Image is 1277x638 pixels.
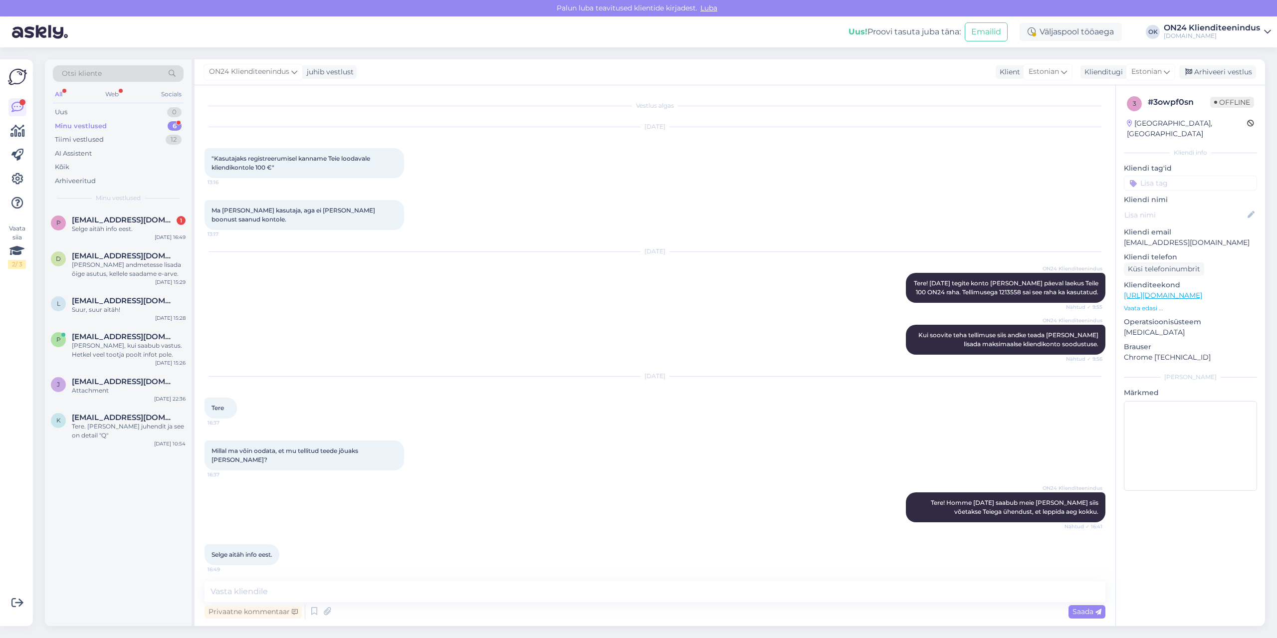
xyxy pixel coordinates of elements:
[209,66,289,77] span: ON24 Klienditeenindus
[1124,210,1246,220] input: Lisa nimi
[303,67,354,77] div: juhib vestlust
[1080,67,1123,77] div: Klienditugi
[56,417,61,424] span: k
[8,224,26,269] div: Vaata siia
[1043,265,1102,272] span: ON24 Klienditeenindus
[55,176,96,186] div: Arhiveeritud
[208,471,245,478] span: 16:37
[8,260,26,269] div: 2 / 3
[1133,100,1136,107] span: 3
[1131,66,1162,77] span: Estonian
[205,372,1105,381] div: [DATE]
[205,122,1105,131] div: [DATE]
[849,26,961,38] div: Proovi tasuta juba täna:
[205,101,1105,110] div: Vestlus algas
[212,551,272,558] span: Selge aitäh info eest.
[159,88,184,101] div: Socials
[155,314,186,322] div: [DATE] 15:28
[1124,195,1257,205] p: Kliendi nimi
[72,413,176,422] span: kiffu65@gmail.com
[55,162,69,172] div: Kõik
[1020,23,1122,41] div: Väljaspool tööaega
[72,215,176,224] span: pihlapson15@gmail.com
[1164,24,1260,32] div: ON24 Klienditeenindus
[1124,148,1257,157] div: Kliendi info
[1124,373,1257,382] div: [PERSON_NAME]
[1043,484,1102,492] span: ON24 Klienditeenindus
[208,230,245,238] span: 13:17
[1210,97,1254,108] span: Offline
[103,88,121,101] div: Web
[72,341,186,359] div: [PERSON_NAME], kui saabub vastus. Hetkel veel tootja poolt infot pole.
[1124,280,1257,290] p: Klienditeekond
[1124,291,1202,300] a: [URL][DOMAIN_NAME]
[1029,66,1059,77] span: Estonian
[931,499,1100,515] span: Tere! Homme [DATE] saabub meie [PERSON_NAME] siis võetakse Teiega ühendust, et leppida aeg kokku.
[1124,352,1257,363] p: Chrome [TECHNICAL_ID]
[62,68,102,79] span: Otsi kliente
[1124,388,1257,398] p: Märkmed
[1164,32,1260,40] div: [DOMAIN_NAME]
[72,296,176,305] span: leonald@leonald.com
[697,3,720,12] span: Luba
[56,219,61,226] span: p
[1124,237,1257,248] p: [EMAIL_ADDRESS][DOMAIN_NAME]
[1064,523,1102,530] span: Nähtud ✓ 16:41
[154,440,186,447] div: [DATE] 10:54
[205,247,1105,256] div: [DATE]
[55,107,67,117] div: Uus
[1072,607,1101,616] span: Saada
[55,135,104,145] div: Tiimi vestlused
[205,605,302,619] div: Privaatne kommentaar
[53,88,64,101] div: All
[996,67,1020,77] div: Klient
[155,278,186,286] div: [DATE] 15:29
[1065,303,1102,311] span: Nähtud ✓ 9:55
[57,300,60,307] span: l
[72,305,186,314] div: Suur, suur aitäh!
[1179,65,1256,79] div: Arhiveeri vestlus
[155,359,186,367] div: [DATE] 15:26
[849,27,867,36] b: Uus!
[72,386,186,395] div: Attachment
[96,194,141,203] span: Minu vestlused
[154,395,186,403] div: [DATE] 22:36
[168,121,182,131] div: 6
[72,422,186,440] div: Tere. [PERSON_NAME] juhendit ja see on detail "Q"
[1124,317,1257,327] p: Operatsioonisüsteem
[155,233,186,241] div: [DATE] 16:49
[56,255,61,262] span: d
[208,566,245,573] span: 16:49
[177,216,186,225] div: 1
[208,179,245,186] span: 13:16
[167,107,182,117] div: 0
[914,279,1100,296] span: Tere! [DATE] tegite konto [PERSON_NAME] päeval laekus Teile 100 ON24 raha. Tellimusega 1213558 sa...
[72,260,186,278] div: [PERSON_NAME] andmetesse lisada õige asutus, kellele saadame e-arve.
[1148,96,1210,108] div: # 3owpf0sn
[1043,317,1102,324] span: ON24 Klienditeenindus
[55,121,107,131] div: Minu vestlused
[72,377,176,386] span: juljasmir@yandex.ru
[8,67,27,86] img: Askly Logo
[56,336,61,343] span: p
[1124,176,1257,191] input: Lisa tag
[212,447,360,463] span: Millal ma võin oodata, et mu tellitud teede jõuaks [PERSON_NAME]?
[1127,118,1247,139] div: [GEOGRAPHIC_DATA], [GEOGRAPHIC_DATA]
[1164,24,1271,40] a: ON24 Klienditeenindus[DOMAIN_NAME]
[1124,262,1204,276] div: Küsi telefoninumbrit
[1124,304,1257,313] p: Vaata edasi ...
[1146,25,1160,39] div: OK
[72,251,176,260] span: direktor@lasteaedkelluke.ee
[212,207,377,223] span: Ma [PERSON_NAME] kasutaja, aga ei [PERSON_NAME] boonust saanud kontole.
[212,404,224,412] span: Tere
[1124,342,1257,352] p: Brauser
[212,155,372,171] span: "Kasutajaks registreerumisel kanname Teie loodavale kliendikontole 100 €"
[918,331,1100,348] span: Kui soovite teha tellimuse siis andke teada [PERSON_NAME] lisada maksimaalse kliendikonto soodust...
[1065,355,1102,363] span: Nähtud ✓ 9:56
[1124,227,1257,237] p: Kliendi email
[72,224,186,233] div: Selge aitäh info eest.
[1124,163,1257,174] p: Kliendi tag'id
[166,135,182,145] div: 12
[208,419,245,426] span: 16:37
[57,381,60,388] span: j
